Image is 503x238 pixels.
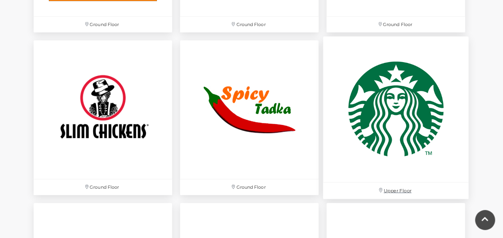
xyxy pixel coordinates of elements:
a: Starbucks at Festival Place, Basingstoke Upper Floor [319,32,473,204]
p: Ground Floor [34,180,172,195]
img: Starbucks at Festival Place, Basingstoke [323,36,469,182]
p: Upper Floor [323,183,469,199]
p: Ground Floor [180,17,319,32]
p: Ground Floor [34,17,172,32]
a: Ground Floor [30,36,176,199]
a: Ground Floor [176,36,323,199]
p: Ground Floor [327,17,465,32]
p: Ground Floor [180,180,319,195]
